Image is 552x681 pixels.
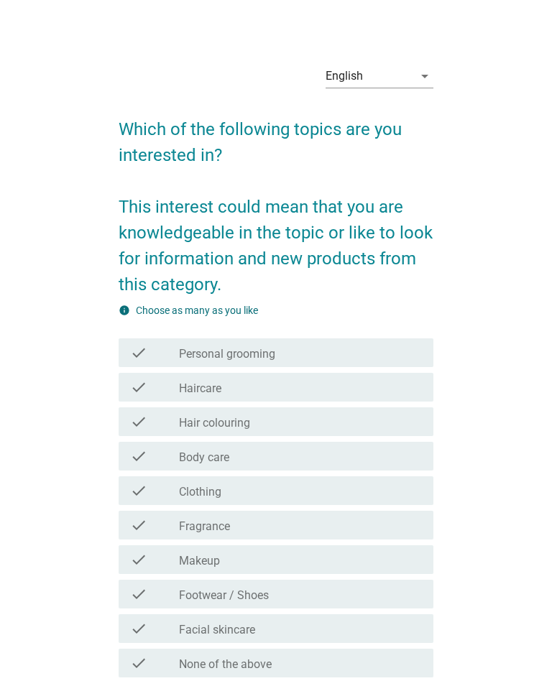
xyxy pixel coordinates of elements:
i: check [130,344,147,361]
i: check [130,482,147,499]
label: Haircare [179,381,221,396]
i: check [130,413,147,430]
i: check [130,516,147,534]
i: check [130,620,147,637]
i: check [130,654,147,672]
label: Choose as many as you like [136,305,258,316]
label: Body care [179,450,229,465]
label: Clothing [179,485,221,499]
i: check [130,585,147,603]
label: None of the above [179,657,272,672]
h2: Which of the following topics are you interested in? This interest could mean that you are knowle... [119,102,433,297]
i: info [119,305,130,316]
i: check [130,448,147,465]
div: English [326,70,363,83]
label: Hair colouring [179,416,250,430]
label: Personal grooming [179,347,275,361]
i: check [130,551,147,568]
label: Fragrance [179,519,230,534]
label: Facial skincare [179,623,255,637]
i: check [130,379,147,396]
label: Footwear / Shoes [179,588,269,603]
i: arrow_drop_down [416,68,433,85]
label: Makeup [179,554,220,568]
